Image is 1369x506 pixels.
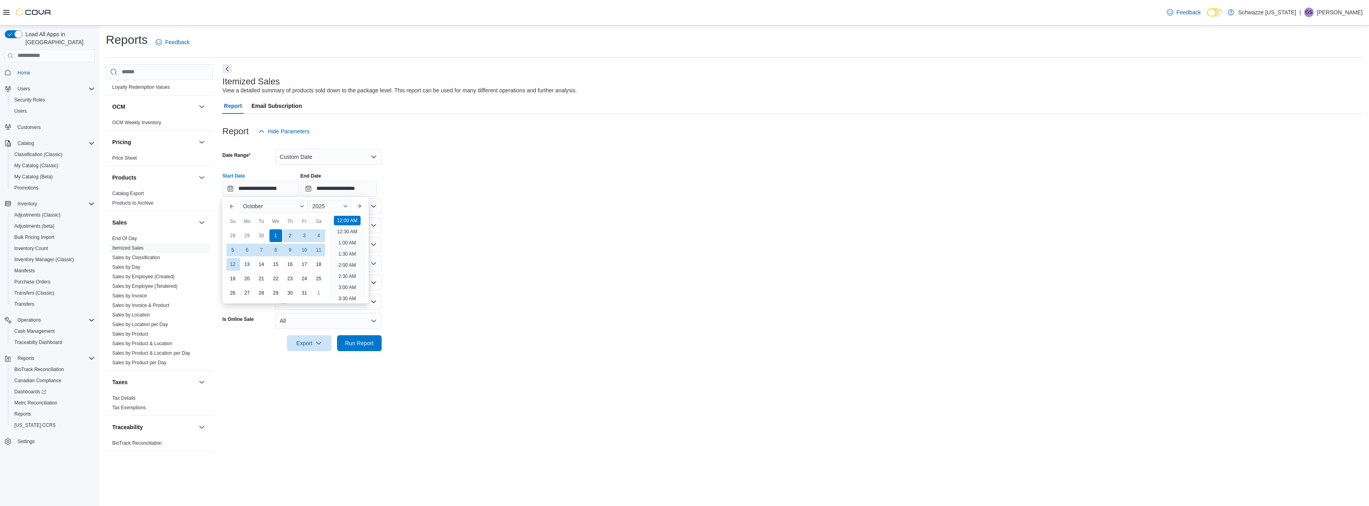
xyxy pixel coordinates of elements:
[112,293,147,299] span: Sales by Invoice
[300,181,377,197] input: Press the down key to open a popover containing a calendar.
[14,315,95,325] span: Operations
[14,199,40,209] button: Inventory
[11,183,42,193] a: Promotions
[112,75,155,80] a: Loyalty Adjustments
[255,258,268,271] div: day-14
[1176,8,1201,16] span: Feedback
[14,68,33,78] a: Home
[252,98,302,114] span: Email Subscription
[14,234,55,240] span: Bulk Pricing Import
[112,103,195,111] button: OCM
[241,215,254,228] div: Mo
[14,315,44,325] button: Operations
[226,272,239,285] div: day-19
[112,440,162,446] a: BioTrack Reconciliation
[112,378,195,386] button: Taxes
[14,422,56,428] span: [US_STATE] CCRS
[226,229,239,242] div: day-28
[106,32,148,48] h1: Reports
[112,254,160,261] span: Sales by Classification
[14,400,57,406] span: Metrc Reconciliation
[197,173,207,182] button: Products
[11,409,95,419] span: Reports
[14,377,61,384] span: Canadian Compliance
[106,73,213,95] div: Loyalty
[255,229,268,242] div: day-30
[300,173,321,179] label: End Date
[298,215,311,228] div: Fr
[14,279,51,285] span: Purchase Orders
[112,103,125,111] h3: OCM
[112,84,170,90] a: Loyalty Redemption Values
[2,315,98,326] button: Operations
[8,160,98,171] button: My Catalog (Classic)
[1238,8,1296,17] p: Schwazze [US_STATE]
[8,287,98,299] button: Transfers (Classic)
[312,203,325,209] span: 2025
[112,155,137,161] a: Price Sheet
[14,139,95,148] span: Catalog
[112,395,136,401] a: Tax Details
[112,219,127,227] h3: Sales
[197,377,207,387] button: Taxes
[112,245,144,251] a: Itemized Sales
[11,266,38,275] a: Manifests
[14,162,59,169] span: My Catalog (Classic)
[106,393,213,416] div: Taxes
[112,331,148,337] a: Sales by Product
[106,189,213,211] div: Products
[112,350,190,356] span: Sales by Product & Location per Day
[11,95,48,105] a: Security Roles
[298,258,311,271] div: day-17
[2,67,98,78] button: Home
[112,138,195,146] button: Pricing
[112,219,195,227] button: Sales
[11,95,95,105] span: Security Roles
[11,150,95,159] span: Classification (Classic)
[226,244,239,256] div: day-5
[112,321,168,328] span: Sales by Location per Day
[8,105,98,117] button: Users
[112,138,131,146] h3: Pricing
[14,139,37,148] button: Catalog
[226,215,239,228] div: Su
[222,316,254,322] label: Is Online Sale
[287,335,332,351] button: Export
[14,84,95,94] span: Users
[298,229,311,242] div: day-3
[298,244,311,256] div: day-10
[14,354,37,363] button: Reports
[8,364,98,375] button: BioTrack Reconciliation
[112,359,166,366] span: Sales by Product per Day
[8,232,98,243] button: Bulk Pricing Import
[14,68,95,78] span: Home
[106,234,213,371] div: Sales
[112,191,144,196] a: Catalog Export
[8,420,98,431] button: [US_STATE] CCRS
[14,223,55,229] span: Adjustments (beta)
[335,249,359,259] li: 1:30 AM
[2,138,98,149] button: Catalog
[312,215,325,228] div: Sa
[14,339,62,346] span: Traceabilty Dashboard
[222,77,280,86] h3: Itemized Sales
[14,108,27,114] span: Users
[112,200,153,206] span: Products to Archive
[335,294,359,303] li: 3:30 AM
[112,190,144,197] span: Catalog Export
[255,123,313,139] button: Hide Parameters
[112,404,146,411] span: Tax Exemptions
[16,8,52,16] img: Cova
[241,229,254,242] div: day-29
[112,236,137,241] a: End Of Day
[284,215,296,228] div: Th
[241,272,254,285] div: day-20
[2,198,98,209] button: Inventory
[1305,8,1312,17] span: GS
[11,161,62,170] a: My Catalog (Classic)
[14,290,54,296] span: Transfers (Classic)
